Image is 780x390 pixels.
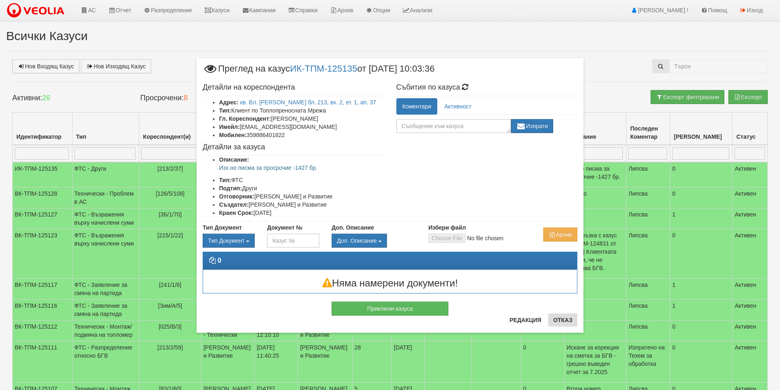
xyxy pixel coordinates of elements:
[219,131,384,139] li: 359886401822
[203,234,255,248] div: Двоен клик, за изчистване на избраната стойност.
[438,98,477,115] a: Активност
[219,99,239,106] b: Адрес:
[543,228,577,241] button: Архив
[396,98,438,115] a: Коментари
[337,237,377,244] span: Доп. Описание
[332,223,374,232] label: Доп. Описание
[219,115,384,123] li: [PERSON_NAME]
[290,63,357,73] a: ИК-ТПМ-125135
[219,193,254,200] b: Отговорник:
[219,184,384,192] li: Други
[332,234,416,248] div: Двоен клик, за изчистване на избраната стойност.
[240,99,376,106] a: кв. Вл. [PERSON_NAME] бл. 213, вх. 2, ет. 1, ап. 37
[219,185,242,192] b: Подтип:
[203,83,384,92] h4: Детайли на кореспондента
[208,237,244,244] span: Тип Документ
[548,313,577,327] button: Отказ
[511,119,554,133] button: Изпрати
[267,223,302,232] label: Документ №
[203,278,577,289] h3: Няма намерени документи!
[203,64,435,79] span: Преглед на казус от [DATE] 10:03:36
[267,234,319,248] input: Казус №
[219,156,249,163] b: Описание:
[504,313,546,327] button: Редакция
[219,176,384,184] li: ФТС
[219,192,384,201] li: [PERSON_NAME] и Развитие
[396,83,578,92] h4: Събития по казуса
[332,234,387,248] button: Доп. Описание
[203,223,242,232] label: Тип Документ
[219,209,384,217] li: [DATE]
[203,143,384,151] h4: Детайли за казуса
[219,124,240,130] b: Имейл:
[219,201,249,208] b: Създател:
[217,257,221,264] strong: 0
[219,132,246,138] b: Мобилен:
[219,201,384,209] li: [PERSON_NAME] и Развитие
[332,302,448,316] button: Приключи казуса
[219,107,231,114] b: Тип:
[219,123,384,131] li: [EMAIL_ADDRESS][DOMAIN_NAME]
[219,106,384,115] li: Клиент по Топлопреносната Мрежа
[219,115,271,122] b: Гл. Кореспондент:
[428,223,466,232] label: Избери файл
[219,164,384,172] p: Изх.но писма за просрочие -1427 бр.
[219,210,253,216] b: Краен Срок:
[219,177,231,183] b: Тип:
[203,234,255,248] button: Тип Документ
